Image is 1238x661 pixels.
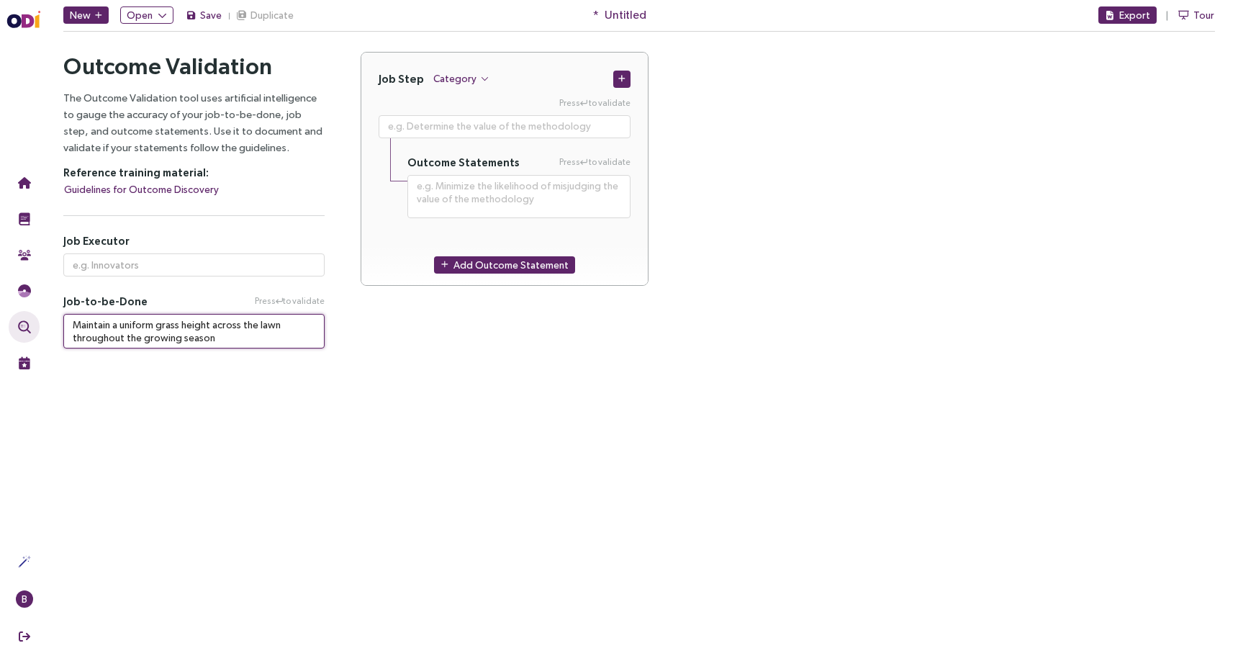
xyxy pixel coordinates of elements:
[1193,7,1214,23] span: Tour
[9,546,40,577] button: Actions
[379,115,631,138] textarea: Press Enter to validate
[255,294,325,308] span: Press to validate
[9,621,40,652] button: Sign Out
[18,284,31,297] img: JTBD Needs Framework
[9,311,40,343] button: Outcome Validation
[1098,6,1157,24] button: Export
[63,234,325,248] h5: Job Executor
[433,70,490,87] button: Category
[63,253,325,276] input: e.g. Innovators
[63,52,325,81] h2: Outcome Validation
[453,257,569,273] span: Add Outcome Statement
[1119,7,1150,23] span: Export
[63,166,209,179] strong: Reference training material:
[235,6,294,24] button: Duplicate
[63,89,325,156] p: The Outcome Validation tool uses artificial intelligence to gauge the accuracy of your job-to-be-...
[559,156,631,169] span: Press to validate
[9,583,40,615] button: B
[200,7,222,23] span: Save
[127,7,153,23] span: Open
[9,347,40,379] button: Live Events
[18,555,31,568] img: Actions
[63,181,220,198] button: Guidelines for Outcome Discovery
[22,590,27,608] span: B
[434,256,575,274] button: Add Outcome Statement
[9,239,40,271] button: Community
[407,156,520,169] h5: Outcome Statements
[1178,6,1215,24] button: Tour
[64,181,219,197] span: Guidelines for Outcome Discovery
[63,6,109,24] button: New
[379,72,424,86] h4: Job Step
[18,248,31,261] img: Community
[18,320,31,333] img: Outcome Validation
[9,275,40,307] button: Needs Framework
[433,71,476,86] span: Category
[120,6,173,24] button: Open
[70,7,91,23] span: New
[407,175,631,218] textarea: Press Enter to validate
[9,203,40,235] button: Training
[63,294,148,308] span: Job-to-be-Done
[18,356,31,369] img: Live Events
[9,167,40,199] button: Home
[63,314,325,349] textarea: Press Enter to validate
[605,6,646,24] span: Untitled
[185,6,222,24] button: Save
[18,212,31,225] img: Training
